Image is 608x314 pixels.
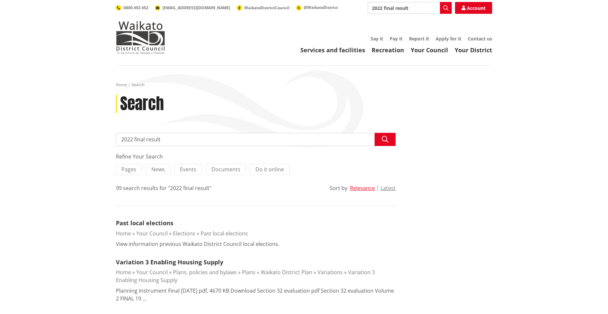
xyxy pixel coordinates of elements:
p: Planning Instrument Final [DATE] pdf, 4670 KB Download Section 32 evaluation pdf Section 32 evalu... [116,287,396,302]
a: Variation 3 Enabling Housing Supply [116,269,375,284]
a: Variation 3 Enabling Housing Supply [116,258,223,266]
span: News [151,166,165,173]
div: Sort by [330,184,347,192]
a: Plans, policies and bylaws [173,269,237,276]
a: 0800 492 452 [116,5,148,11]
a: Past local elections [116,219,173,227]
a: Contact us [468,36,492,42]
span: Do it online [255,166,284,173]
span: WaikatoDistrictCouncil [244,5,290,11]
div: Refine Your Search [116,153,396,160]
a: Home [116,82,127,87]
img: Waikato District Council - Te Kaunihera aa Takiwaa o Waikato [116,21,165,54]
a: Your Council [136,230,168,237]
a: Variations [317,269,343,276]
span: 0800 492 452 [123,5,148,11]
span: Pages [121,166,136,173]
a: Your District [455,46,492,54]
a: Say it [371,36,383,42]
div: 99 search results for "2022 final result" [116,184,211,192]
a: [EMAIL_ADDRESS][DOMAIN_NAME] [155,5,230,11]
a: Past local elections [201,230,248,237]
a: Recreation [372,46,404,54]
a: Account [455,2,492,14]
button: Relevance [350,185,375,191]
span: @WaikatoDistrict [304,5,338,10]
button: Latest [380,185,396,191]
a: Pay it [390,36,402,42]
span: [EMAIL_ADDRESS][DOMAIN_NAME] [163,5,230,11]
a: Waikato District Plan [261,269,312,276]
p: View information previous Waikato District Council local elections. [116,240,279,248]
a: Report it [409,36,429,42]
a: @WaikatoDistrict [296,5,338,10]
a: Home [116,269,131,276]
input: Search input [116,133,396,146]
span: Documents [211,166,240,173]
a: Plans [242,269,255,276]
input: Search input [368,2,452,14]
h1: Search [120,94,164,113]
span: Events [180,166,196,173]
a: Services and facilities [300,46,365,54]
nav: breadcrumb [116,82,492,88]
span: Search [132,82,144,87]
a: WaikatoDistrictCouncil [237,5,290,11]
a: Elections [173,230,195,237]
a: Apply for it [436,36,461,42]
a: Your Council [411,46,448,54]
a: Your Council [136,269,168,276]
a: Home [116,230,131,237]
